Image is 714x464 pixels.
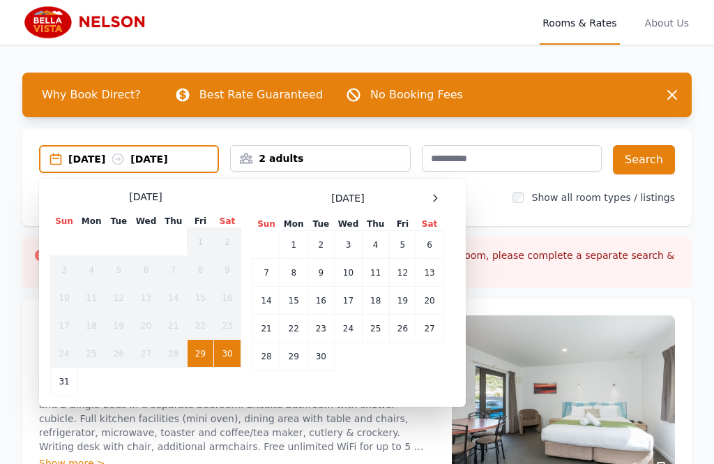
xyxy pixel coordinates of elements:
td: 16 [307,287,335,315]
th: Wed [335,218,362,231]
td: 3 [51,256,78,284]
td: 9 [214,256,241,284]
td: 25 [78,340,105,368]
span: [DATE] [331,191,364,205]
td: 11 [362,259,389,287]
th: Fri [389,218,416,231]
label: Show all room types / listings [532,192,675,203]
p: Best Rate Guaranteed [199,87,323,103]
span: Why Book Direct? [31,81,152,109]
td: 25 [362,315,389,343]
td: 29 [280,343,307,371]
td: 10 [335,259,362,287]
th: Sun [253,218,280,231]
td: 7 [253,259,280,287]
td: 16 [214,284,241,312]
span: [DATE] [129,190,162,204]
th: Mon [78,215,105,228]
td: 8 [280,259,307,287]
td: 27 [132,340,160,368]
div: 2 adults [231,151,409,165]
td: 28 [160,340,187,368]
td: 22 [187,312,213,340]
button: Search [613,145,675,174]
td: 14 [160,284,187,312]
td: 30 [214,340,241,368]
td: 26 [389,315,416,343]
td: 31 [51,368,78,396]
td: 19 [389,287,416,315]
td: 15 [280,287,307,315]
td: 1 [280,231,307,259]
img: Bella Vista Motel Nelson [22,6,156,39]
td: 5 [105,256,132,284]
th: Thu [160,215,187,228]
td: 15 [187,284,213,312]
td: 20 [132,312,160,340]
td: 12 [389,259,416,287]
td: 3 [335,231,362,259]
td: 26 [105,340,132,368]
td: 9 [307,259,335,287]
th: Tue [307,218,335,231]
td: 8 [187,256,213,284]
th: Thu [362,218,389,231]
td: 22 [280,315,307,343]
td: 30 [307,343,335,371]
td: 24 [51,340,78,368]
td: 29 [187,340,213,368]
th: Wed [132,215,160,228]
td: 13 [416,259,443,287]
th: Sun [51,215,78,228]
p: Ground floor and upstairs spacious units with a Super King bed in the living area and 2 Single be... [39,384,435,454]
td: 23 [307,315,335,343]
th: Mon [280,218,307,231]
td: 24 [335,315,362,343]
td: 1 [187,228,213,256]
td: 2 [307,231,335,259]
td: 11 [78,284,105,312]
td: 2 [214,228,241,256]
td: 17 [51,312,78,340]
div: [DATE] [DATE] [68,152,218,166]
td: 21 [253,315,280,343]
td: 18 [362,287,389,315]
td: 19 [105,312,132,340]
td: 27 [416,315,443,343]
p: No Booking Fees [370,87,463,103]
th: Fri [187,215,213,228]
td: 4 [78,256,105,284]
td: 10 [51,284,78,312]
td: 17 [335,287,362,315]
td: 20 [416,287,443,315]
th: Tue [105,215,132,228]
td: 18 [78,312,105,340]
td: 12 [105,284,132,312]
td: 6 [132,256,160,284]
td: 7 [160,256,187,284]
td: 6 [416,231,443,259]
td: 5 [389,231,416,259]
th: Sat [416,218,443,231]
td: 4 [362,231,389,259]
th: Sat [214,215,241,228]
td: 13 [132,284,160,312]
td: 14 [253,287,280,315]
td: 28 [253,343,280,371]
td: 21 [160,312,187,340]
td: 23 [214,312,241,340]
